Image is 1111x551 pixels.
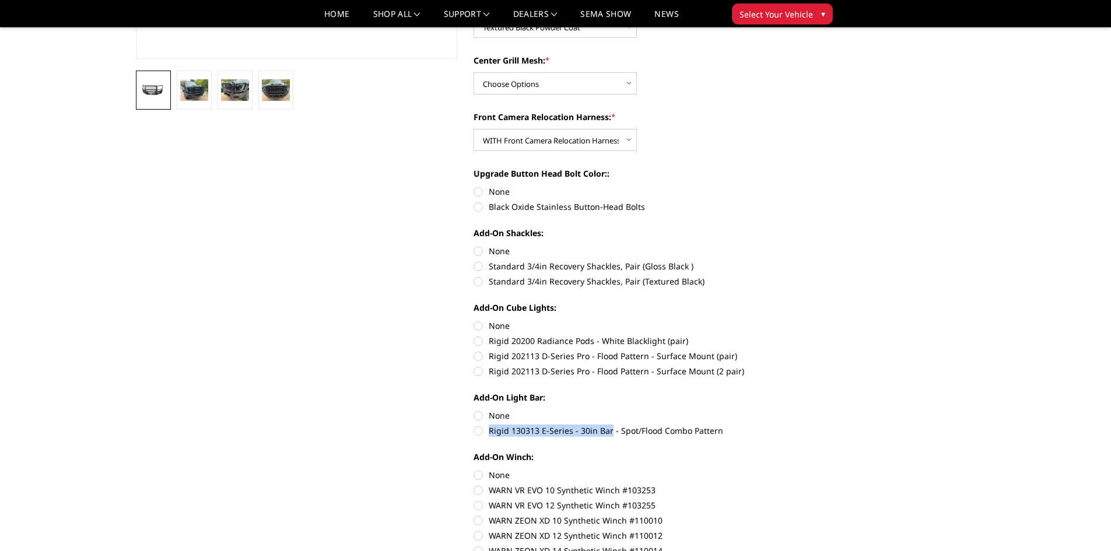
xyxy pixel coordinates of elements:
[474,350,795,362] label: Rigid 202113 D-Series Pro - Flood Pattern - Surface Mount (pair)
[474,335,795,347] label: Rigid 20200 Radiance Pods - White Blacklight (pair)
[180,79,208,100] img: 2024-2025 GMC 2500-3500 - A2 Series - Extreme Front Bumper (winch mount)
[474,227,795,239] label: Add-On Shackles:
[474,365,795,377] label: Rigid 202113 D-Series Pro - Flood Pattern - Surface Mount (2 pair)
[474,484,795,496] label: WARN VR EVO 10 Synthetic Winch #103253
[474,275,795,287] label: Standard 3/4in Recovery Shackles, Pair (Textured Black)
[474,469,795,481] label: None
[474,451,795,463] label: Add-On Winch:
[474,529,795,542] label: WARN ZEON XD 12 Synthetic Winch #110012
[513,10,558,27] a: Dealers
[262,79,290,100] img: 2024-2025 GMC 2500-3500 - A2 Series - Extreme Front Bumper (winch mount)
[221,79,249,100] img: 2024-2025 GMC 2500-3500 - A2 Series - Extreme Front Bumper (winch mount)
[474,111,795,123] label: Front Camera Relocation Harness:
[474,424,795,437] label: Rigid 130313 E-Series - 30in Bar - Spot/Flood Combo Pattern
[474,245,795,257] label: None
[821,8,825,20] span: ▾
[474,185,795,198] label: None
[474,201,795,213] label: Black Oxide Stainless Button-Head Bolts
[474,514,795,527] label: WARN ZEON XD 10 Synthetic Winch #110010
[654,10,678,27] a: News
[474,301,795,314] label: Add-On Cube Lights:
[740,8,813,20] span: Select Your Vehicle
[474,391,795,403] label: Add-On Light Bar:
[324,10,349,27] a: Home
[1053,495,1111,551] iframe: Chat Widget
[474,54,795,66] label: Center Grill Mesh:
[732,3,833,24] button: Select Your Vehicle
[373,10,420,27] a: shop all
[580,10,631,27] a: SEMA Show
[474,260,795,272] label: Standard 3/4in Recovery Shackles, Pair (Gloss Black )
[444,10,490,27] a: Support
[474,167,795,180] label: Upgrade Button Head Bolt Color::
[474,320,795,332] label: None
[474,409,795,422] label: None
[474,499,795,511] label: WARN VR EVO 12 Synthetic Winch #103255
[139,84,167,97] img: 2024-2025 GMC 2500-3500 - A2 Series - Extreme Front Bumper (winch mount)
